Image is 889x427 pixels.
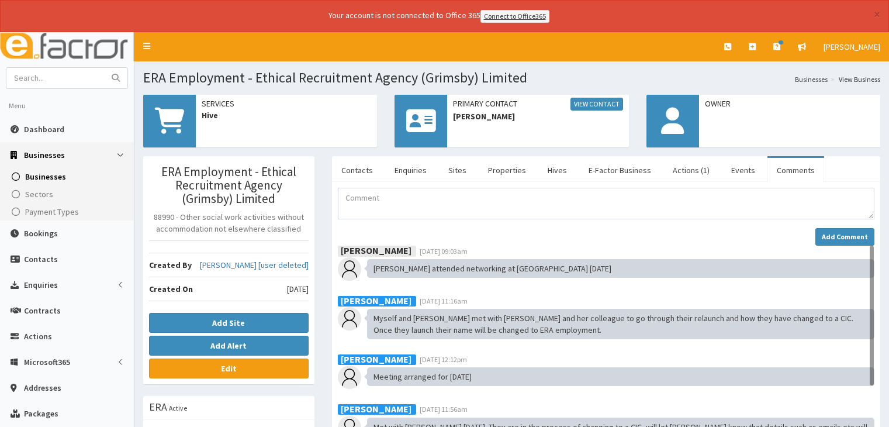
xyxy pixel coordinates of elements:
a: Properties [479,158,535,182]
span: Contracts [24,305,61,316]
li: View Business [828,74,880,84]
span: Addresses [24,383,61,393]
div: Meeting arranged for [DATE] [367,367,874,386]
b: [PERSON_NAME] [341,294,411,306]
a: Enquiries [385,158,436,182]
span: [DATE] 09:03am [420,247,468,256]
a: Businesses [3,168,134,185]
a: Sites [439,158,476,182]
span: Payment Types [25,206,79,217]
span: Hive [202,109,371,121]
b: Edit [221,363,237,374]
a: Hives [538,158,576,182]
span: [DATE] [287,283,309,295]
span: Bookings [24,228,58,239]
a: View Contact [570,98,623,111]
span: [DATE] 11:16am [420,297,468,305]
h1: ERA Employment - Ethical Recruitment Agency (Grimsby) Limited [143,70,880,85]
b: Created On [149,284,193,294]
p: 88990 - Other social work activities without accommodation not elsewhere classified [149,211,309,235]
strong: Add Comment [822,232,868,241]
button: Add Alert [149,336,309,356]
b: Created By [149,260,192,270]
span: [DATE] 11:56am [420,405,468,414]
span: Dashboard [24,124,64,135]
a: Events [722,158,765,182]
span: Packages [24,408,58,419]
span: [DATE] 12:12pm [420,355,467,364]
a: Payment Types [3,203,134,221]
b: Add Site [212,318,245,328]
b: [PERSON_NAME] [341,402,411,414]
span: Primary Contact [453,98,622,111]
button: Add Comment [815,228,874,246]
span: Businesses [25,171,66,182]
a: Actions (1) [663,158,719,182]
span: [PERSON_NAME] [824,42,880,52]
button: × [874,8,880,20]
div: Your account is not connected to Office 365 [97,9,781,23]
a: E-Factor Business [579,158,660,182]
span: Sectors [25,189,53,199]
b: [PERSON_NAME] [341,245,411,256]
textarea: Comment [338,188,874,219]
a: Connect to Office365 [480,10,549,23]
span: Contacts [24,254,58,264]
a: Comments [767,158,824,182]
a: Contacts [332,158,382,182]
a: [PERSON_NAME] [815,32,889,61]
small: Active [169,404,187,412]
span: Services [202,98,371,109]
span: Enquiries [24,280,58,290]
span: Owner [705,98,874,109]
span: Actions [24,331,52,342]
h3: ERA Employment - Ethical Recruitment Agency (Grimsby) Limited [149,165,309,205]
span: [PERSON_NAME] [453,111,622,122]
a: Businesses [795,74,828,84]
h3: ERA [149,402,167,412]
b: [PERSON_NAME] [341,353,411,364]
a: Sectors [3,185,134,203]
input: Search... [6,68,105,88]
span: Microsoft365 [24,357,70,367]
b: Add Alert [210,340,247,351]
span: Businesses [24,150,65,160]
div: [PERSON_NAME] attended networking at [GEOGRAPHIC_DATA] [DATE] [367,259,874,278]
a: Edit [149,359,309,378]
div: Myself and [PERSON_NAME] met with [PERSON_NAME] and her colleague to go through their relaunch an... [367,309,874,339]
a: [PERSON_NAME] [user deleted] [200,259,309,271]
